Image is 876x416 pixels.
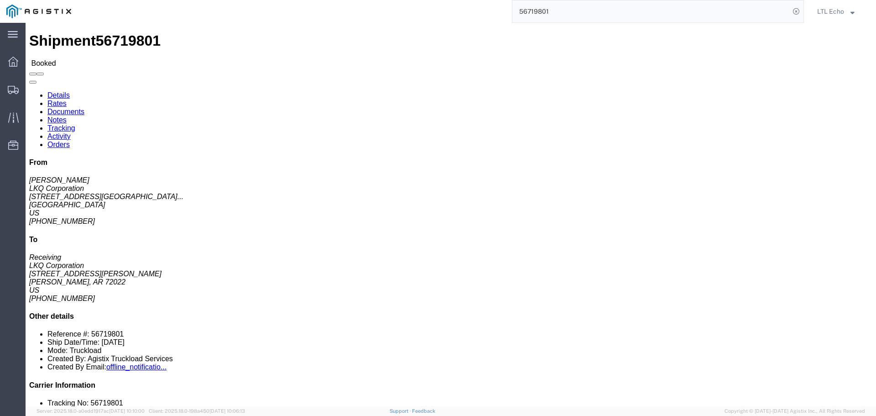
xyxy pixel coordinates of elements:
[109,408,145,414] span: [DATE] 10:10:00
[390,408,412,414] a: Support
[149,408,245,414] span: Client: 2025.18.0-198a450
[36,408,145,414] span: Server: 2025.18.0-a0edd1917ac
[412,408,435,414] a: Feedback
[209,408,245,414] span: [DATE] 10:06:13
[817,6,863,17] button: LTL Echo
[512,0,790,22] input: Search for shipment number, reference number
[817,6,844,16] span: LTL Echo
[725,407,865,415] span: Copyright © [DATE]-[DATE] Agistix Inc., All Rights Reserved
[6,5,71,18] img: logo
[26,23,876,406] iframe: FS Legacy Container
